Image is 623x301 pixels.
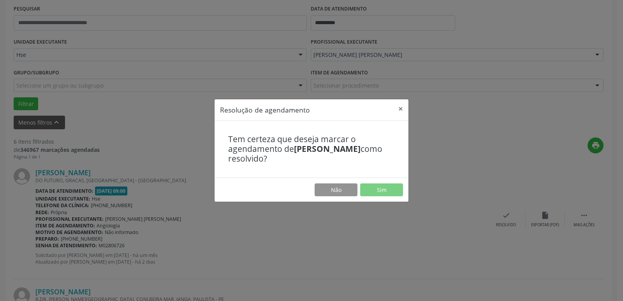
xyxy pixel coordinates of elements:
[360,183,403,197] button: Sim
[393,99,408,118] button: Close
[315,183,357,197] button: Não
[228,134,395,164] h4: Tem certeza que deseja marcar o agendamento de como resolvido?
[220,105,310,115] h5: Resolução de agendamento
[294,143,361,154] b: [PERSON_NAME]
